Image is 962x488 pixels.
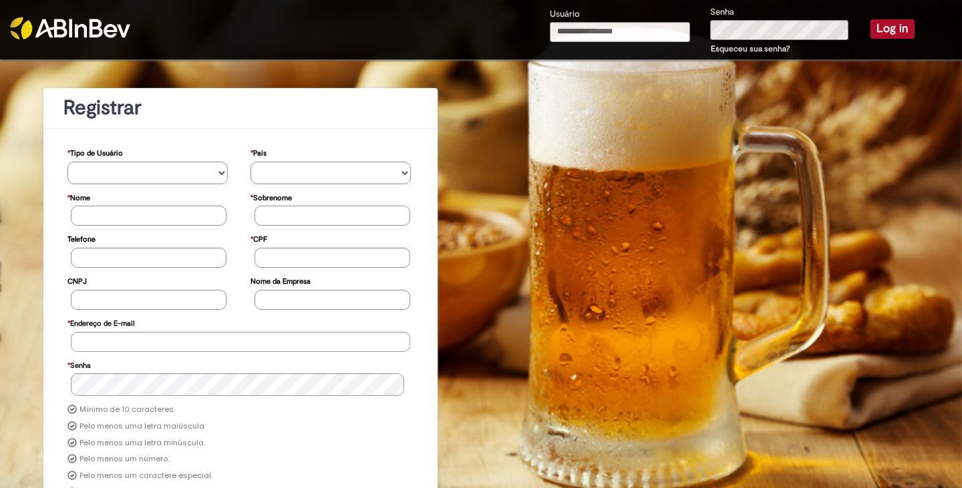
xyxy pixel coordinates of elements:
[550,8,580,21] label: Usuário
[79,438,205,449] label: Pelo menos uma letra minúscula.
[251,270,311,290] label: Nome da Empresa
[79,405,175,415] label: Mínimo de 10 caracteres.
[63,97,418,119] h1: Registrar
[67,312,134,332] label: Endereço de E-mail
[251,142,267,162] label: País
[67,270,87,290] label: CNPJ
[711,43,790,54] a: Esqueceu sua senha?
[79,454,169,465] label: Pelo menos um número.
[67,142,123,162] label: Tipo de Usuário
[710,6,734,19] label: Senha
[10,17,130,39] img: ABInbev-white.png
[251,187,292,206] label: Sobrenome
[870,19,915,38] button: Log in
[67,354,91,374] label: Senha
[79,421,206,432] label: Pelo menos uma letra maiúscula.
[251,228,267,248] label: CPF
[67,187,90,206] label: Nome
[79,471,212,481] label: Pelo menos um caractere especial.
[67,228,96,248] label: Telefone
